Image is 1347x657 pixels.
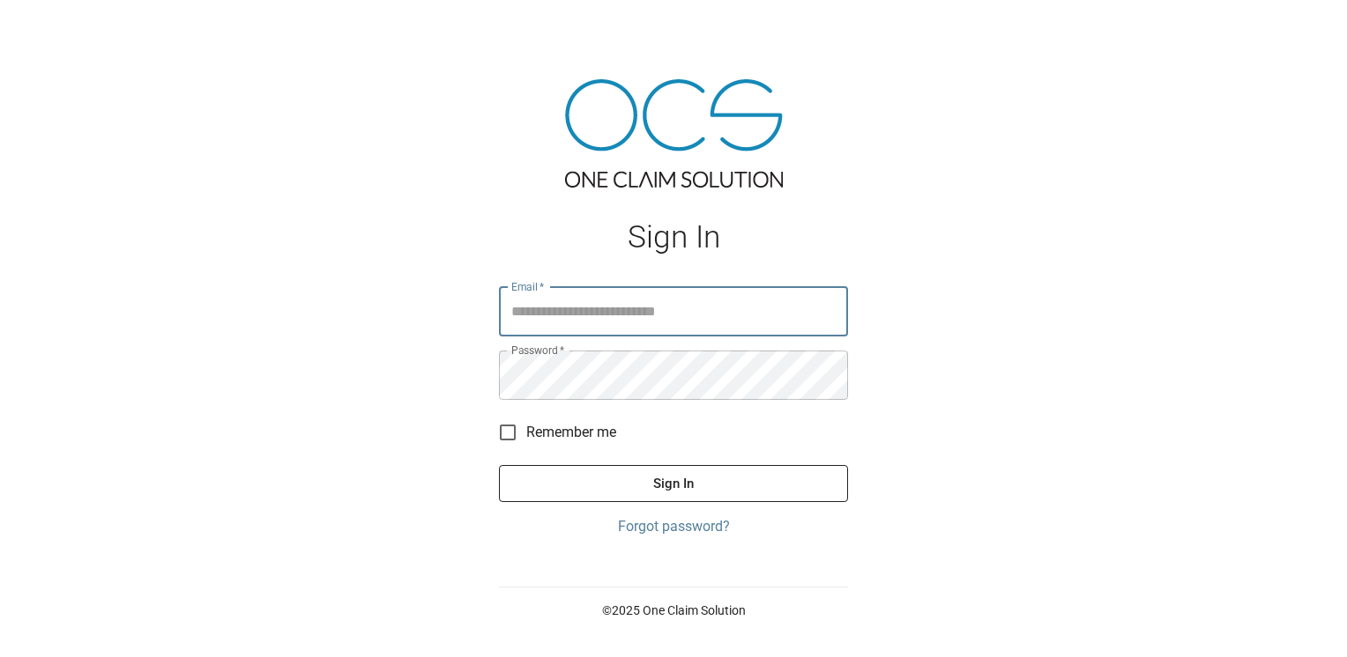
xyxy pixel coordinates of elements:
span: Remember me [526,422,616,443]
h1: Sign In [499,219,848,255]
label: Password [511,343,564,358]
button: Sign In [499,465,848,502]
a: Forgot password? [499,516,848,537]
img: ocs-logo-white-transparent.png [21,11,92,46]
p: © 2025 One Claim Solution [499,602,848,619]
img: ocs-logo-tra.png [565,79,783,188]
label: Email [511,279,545,294]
